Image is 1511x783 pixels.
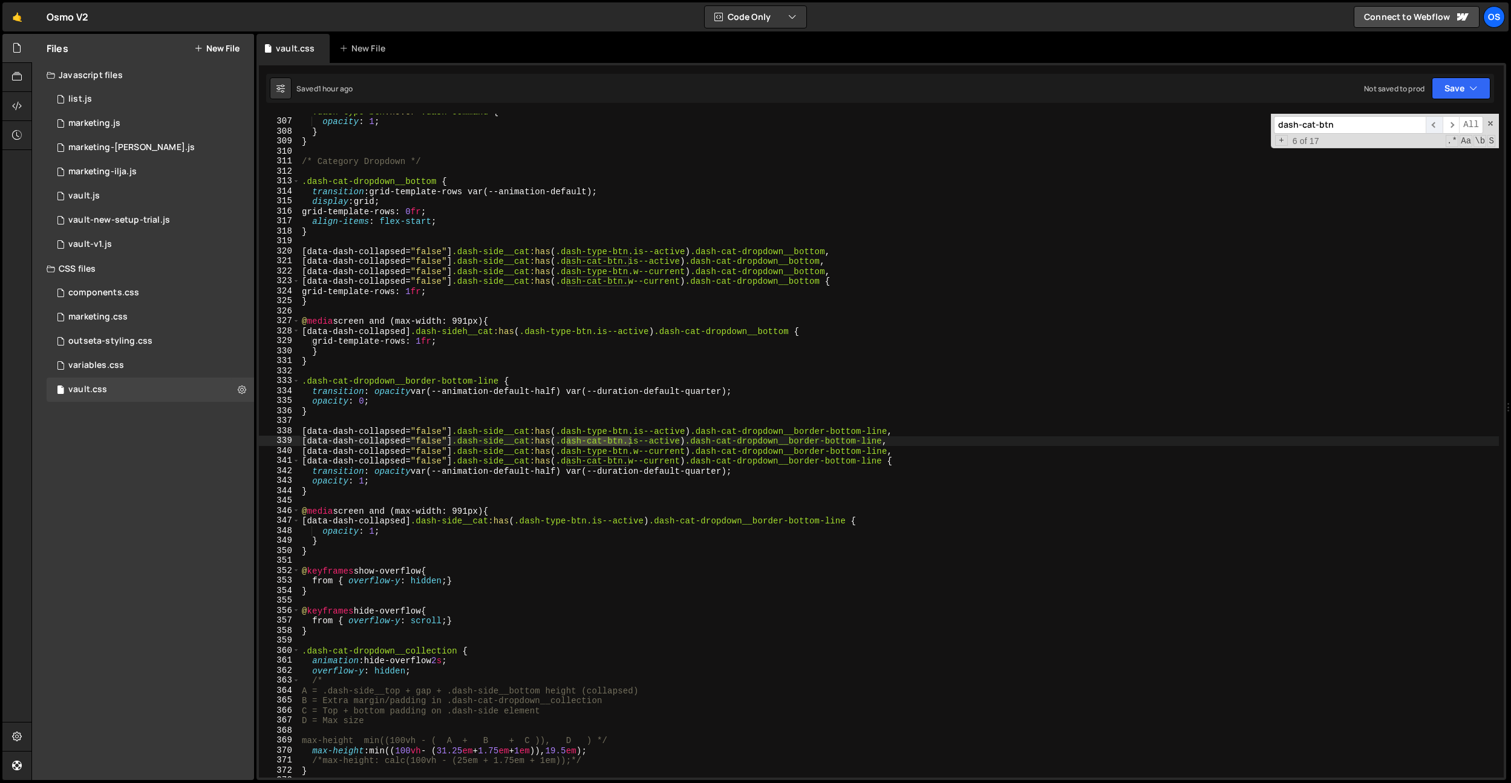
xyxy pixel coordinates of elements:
[1432,77,1490,99] button: Save
[1483,6,1505,28] a: Os
[259,266,300,277] div: 322
[259,765,300,776] div: 372
[259,306,300,316] div: 326
[259,126,300,137] div: 308
[259,446,300,456] div: 340
[259,646,300,656] div: 360
[259,655,300,666] div: 361
[259,526,300,536] div: 348
[259,156,300,166] div: 311
[259,416,300,426] div: 337
[68,336,152,347] div: outseta-styling.css
[47,136,254,160] div: 16596/45424.js
[47,329,254,353] div: 16596/45156.css
[68,360,124,371] div: variables.css
[259,436,300,446] div: 339
[68,215,170,226] div: vault-new-setup-trial.js
[259,196,300,206] div: 315
[259,506,300,516] div: 346
[68,166,137,177] div: marketing-ilja.js
[47,281,254,305] div: 16596/45511.css
[1446,135,1458,147] span: RegExp Search
[259,606,300,616] div: 356
[259,186,300,197] div: 314
[259,726,300,736] div: 368
[259,546,300,556] div: 350
[259,486,300,496] div: 344
[68,287,139,298] div: components.css
[259,116,300,126] div: 307
[259,386,300,396] div: 334
[259,356,300,366] div: 331
[68,312,128,323] div: marketing.css
[47,208,254,232] div: 16596/45152.js
[259,256,300,266] div: 321
[259,735,300,745] div: 369
[276,42,315,54] div: vault.css
[259,336,300,346] div: 329
[1473,135,1486,147] span: Whole Word Search
[1288,136,1324,146] span: 6 of 17
[1364,84,1425,94] div: Not saved to prod
[47,10,88,24] div: Osmo V2
[259,686,300,696] div: 364
[259,456,300,466] div: 341
[259,366,300,376] div: 332
[259,595,300,606] div: 355
[47,232,254,257] div: 16596/45132.js
[259,496,300,506] div: 345
[259,376,300,386] div: 333
[259,615,300,626] div: 357
[259,626,300,636] div: 358
[68,142,195,153] div: marketing-[PERSON_NAME].js
[259,675,300,686] div: 363
[259,146,300,157] div: 310
[259,316,300,326] div: 327
[1274,116,1426,134] input: Search for
[259,715,300,726] div: 367
[68,191,100,201] div: vault.js
[68,94,92,105] div: list.js
[259,396,300,406] div: 335
[47,378,254,402] div: 16596/45153.css
[1443,116,1460,134] span: ​
[259,276,300,286] div: 323
[1275,135,1288,146] span: Toggle Replace mode
[47,305,254,329] div: 16596/45446.css
[259,326,300,336] div: 328
[259,296,300,306] div: 325
[47,111,254,136] div: 16596/45422.js
[1487,135,1495,147] span: Search In Selection
[259,466,300,476] div: 342
[296,84,353,94] div: Saved
[259,575,300,586] div: 353
[259,236,300,246] div: 319
[339,42,390,54] div: New File
[47,353,254,378] div: 16596/45154.css
[259,586,300,596] div: 354
[47,184,254,208] div: 16596/45133.js
[259,695,300,706] div: 365
[705,6,806,28] button: Code Only
[259,666,300,676] div: 362
[259,745,300,756] div: 370
[1460,135,1472,147] span: CaseSensitive Search
[259,536,300,546] div: 349
[259,426,300,436] div: 338
[32,257,254,281] div: CSS files
[259,206,300,217] div: 316
[32,63,254,87] div: Javascript files
[68,384,107,395] div: vault.css
[259,755,300,765] div: 371
[259,226,300,237] div: 318
[259,136,300,146] div: 309
[47,160,254,184] div: 16596/45423.js
[259,406,300,416] div: 336
[47,87,254,111] div: 16596/45151.js
[259,566,300,576] div: 352
[259,346,300,356] div: 330
[1354,6,1480,28] a: Connect to Webflow
[259,555,300,566] div: 351
[259,166,300,177] div: 312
